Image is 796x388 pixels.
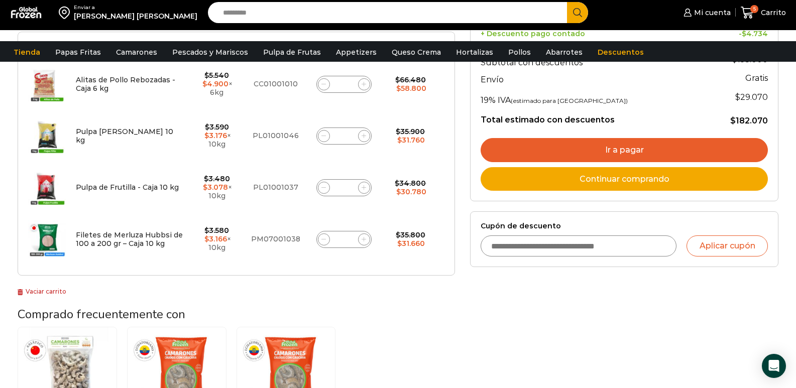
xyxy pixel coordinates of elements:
[396,127,425,136] bdi: 35.900
[74,11,197,21] div: [PERSON_NAME] [PERSON_NAME]
[395,75,400,84] span: $
[745,73,768,83] strong: Gratis
[9,43,45,62] a: Tienda
[202,79,229,88] bdi: 4.900
[481,138,768,162] a: Ir a pagar
[76,127,173,145] a: Pulpa [PERSON_NAME] 10 kg
[205,122,229,132] bdi: 3.590
[204,131,227,140] bdi: 3.176
[481,38,703,50] th: + Descuento web
[337,181,351,195] input: Product quantity
[481,167,768,191] a: Continuar comprando
[395,179,399,188] span: $
[742,41,747,50] span: $
[337,232,351,246] input: Product quantity
[567,2,588,23] button: Search button
[397,239,402,248] span: $
[76,75,175,93] a: Alitas de Pollo Rebozadas - Caja 6 kg
[735,92,740,102] span: $
[481,87,703,107] th: 19% IVA
[511,97,628,104] small: (estimado para [GEOGRAPHIC_DATA])
[189,58,245,110] td: × 6kg
[395,179,426,188] bdi: 34.800
[541,43,588,62] a: Abarrotes
[204,131,209,140] span: $
[76,183,179,192] a: Pulpa de Frutilla - Caja 10 kg
[203,183,228,192] bdi: 3.078
[742,29,768,38] bdi: 4.734
[396,84,401,93] span: $
[167,43,253,62] a: Pescados y Mariscos
[245,58,307,110] td: CC01001010
[204,234,209,243] span: $
[387,43,446,62] a: Queso Crema
[692,8,731,18] span: Mi cuenta
[396,84,426,93] bdi: 58.800
[59,4,74,21] img: address-field-icon.svg
[337,129,351,143] input: Product quantity
[735,92,768,102] span: 29.070
[750,5,758,13] span: 5
[50,43,106,62] a: Papas Fritas
[74,4,197,11] div: Enviar a
[245,213,307,265] td: PM07001038
[189,110,245,162] td: × 10kg
[481,27,703,38] th: + Descuento pago contado
[396,187,426,196] bdi: 30.780
[397,136,402,145] span: $
[687,235,768,256] button: Aplicar cupón
[396,230,400,239] span: $
[593,43,649,62] a: Descuentos
[395,75,426,84] bdi: 66.480
[396,127,400,136] span: $
[204,71,209,80] span: $
[451,43,498,62] a: Hortalizas
[730,116,736,125] span: $
[189,162,245,213] td: × 10kg
[258,43,326,62] a: Pulpa de Frutas
[204,174,208,183] span: $
[204,174,230,183] bdi: 3.480
[18,306,185,322] span: Comprado frecuentemente con
[331,43,382,62] a: Appetizers
[741,1,786,25] a: 5 Carrito
[204,71,229,80] bdi: 5.540
[758,8,786,18] span: Carrito
[189,213,245,265] td: × 10kg
[245,110,307,162] td: PL01001046
[703,27,768,38] td: -
[396,230,425,239] bdi: 35.800
[202,79,207,88] span: $
[481,70,703,87] th: Envío
[245,162,307,213] td: PL01001037
[703,38,768,50] td: -
[203,183,207,192] span: $
[204,234,227,243] bdi: 3.166
[18,288,66,295] a: Vaciar carrito
[481,222,768,230] label: Cupón de descuento
[397,136,425,145] bdi: 31.760
[337,77,351,91] input: Product quantity
[742,41,768,50] bdi: 4.872
[397,239,425,248] bdi: 31.660
[204,226,209,235] span: $
[204,226,229,235] bdi: 3.580
[111,43,162,62] a: Camarones
[742,29,746,38] span: $
[681,3,730,23] a: Mi cuenta
[503,43,536,62] a: Pollos
[762,354,786,378] div: Open Intercom Messenger
[481,107,703,126] th: Total estimado con descuentos
[205,122,209,132] span: $
[76,230,183,248] a: Filetes de Merluza Hubbsi de 100 a 200 gr – Caja 10 kg
[396,187,401,196] span: $
[730,116,768,125] bdi: 182.070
